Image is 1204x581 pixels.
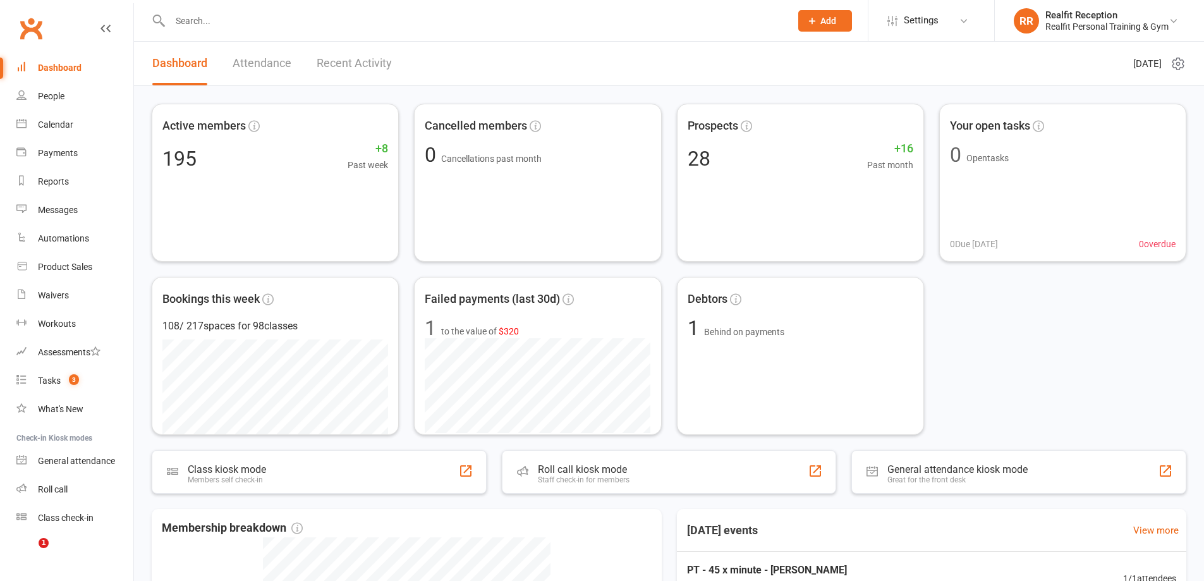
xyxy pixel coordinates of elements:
[233,42,291,85] a: Attendance
[887,475,1028,484] div: Great for the front desk
[1133,56,1162,71] span: [DATE]
[425,318,436,338] div: 1
[704,327,784,337] span: Behind on payments
[820,16,836,26] span: Add
[16,253,133,281] a: Product Sales
[688,117,738,135] span: Prospects
[499,326,519,336] span: $320
[16,168,133,196] a: Reports
[16,475,133,504] a: Roll call
[688,290,727,309] span: Debtors
[950,145,961,165] div: 0
[677,519,768,542] h3: [DATE] events
[162,290,260,309] span: Bookings this week
[38,262,92,272] div: Product Sales
[348,140,388,158] span: +8
[16,281,133,310] a: Waivers
[425,290,560,309] span: Failed payments (last 30d)
[16,504,133,532] a: Class kiosk mode
[16,54,133,82] a: Dashboard
[16,111,133,139] a: Calendar
[38,513,94,523] div: Class check-in
[798,10,852,32] button: Add
[38,148,78,158] div: Payments
[688,316,704,340] span: 1
[1014,8,1039,34] div: RR
[1045,21,1169,32] div: Realfit Personal Training & Gym
[867,158,913,172] span: Past month
[1133,523,1179,538] a: View more
[441,154,542,164] span: Cancellations past month
[38,484,68,494] div: Roll call
[904,6,939,35] span: Settings
[317,42,392,85] a: Recent Activity
[16,224,133,253] a: Automations
[166,12,782,30] input: Search...
[162,318,388,334] div: 108 / 217 spaces for 98 classes
[188,463,266,475] div: Class kiosk mode
[38,63,82,73] div: Dashboard
[16,395,133,424] a: What's New
[38,233,89,243] div: Automations
[441,324,519,338] span: to the value of
[39,538,49,548] span: 1
[16,196,133,224] a: Messages
[69,374,79,385] span: 3
[538,463,629,475] div: Roll call kiosk mode
[38,376,61,386] div: Tasks
[38,319,76,329] div: Workouts
[966,153,1009,163] span: Open tasks
[16,338,133,367] a: Assessments
[162,117,246,135] span: Active members
[162,149,197,169] div: 195
[16,447,133,475] a: General attendance kiosk mode
[152,42,207,85] a: Dashboard
[1045,9,1169,21] div: Realfit Reception
[867,140,913,158] span: +16
[887,463,1028,475] div: General attendance kiosk mode
[1139,237,1176,251] span: 0 overdue
[425,143,441,167] span: 0
[38,176,69,187] div: Reports
[38,205,78,215] div: Messages
[38,290,69,300] div: Waivers
[38,456,115,466] div: General attendance
[162,519,303,537] span: Membership breakdown
[950,117,1030,135] span: Your open tasks
[38,404,83,414] div: What's New
[16,82,133,111] a: People
[38,347,100,357] div: Assessments
[13,538,43,568] iframe: Intercom live chat
[38,119,73,130] div: Calendar
[16,367,133,395] a: Tasks 3
[348,158,388,172] span: Past week
[425,117,527,135] span: Cancelled members
[38,91,64,101] div: People
[188,475,266,484] div: Members self check-in
[15,13,47,44] a: Clubworx
[688,149,710,169] div: 28
[16,139,133,168] a: Payments
[538,475,629,484] div: Staff check-in for members
[16,310,133,338] a: Workouts
[687,562,945,578] span: PT - 45 x minute - [PERSON_NAME]
[950,237,998,251] span: 0 Due [DATE]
